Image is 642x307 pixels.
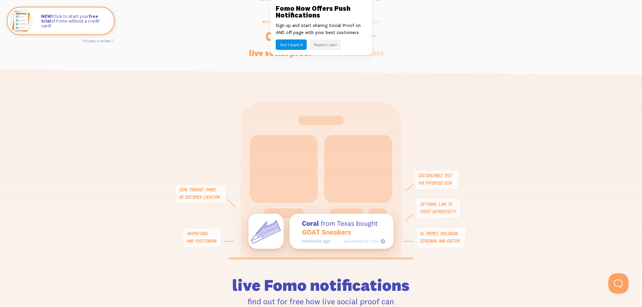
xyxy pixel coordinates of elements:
[310,39,341,50] button: Maybe Later
[41,13,98,24] strong: free trial
[41,13,53,19] strong: NEW!
[329,49,394,57] h4: Fomo Inline
[276,39,307,50] button: Yes! I want it
[181,261,461,293] h2: live Fomo notifications
[248,20,313,24] span: most popular
[41,14,107,28] p: Click to start your of Fomo without a credit card!
[82,39,114,43] a: This data is verified ⓘ
[276,5,367,19] h3: Fomo Now Offers Push Notifications
[9,9,33,33] img: Fomo
[276,22,367,36] p: Sign up and start sharing Social Proof on AND off page with your best customers
[608,273,629,294] iframe: Help Scout Beacon - Open
[248,49,313,57] h4: live social proof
